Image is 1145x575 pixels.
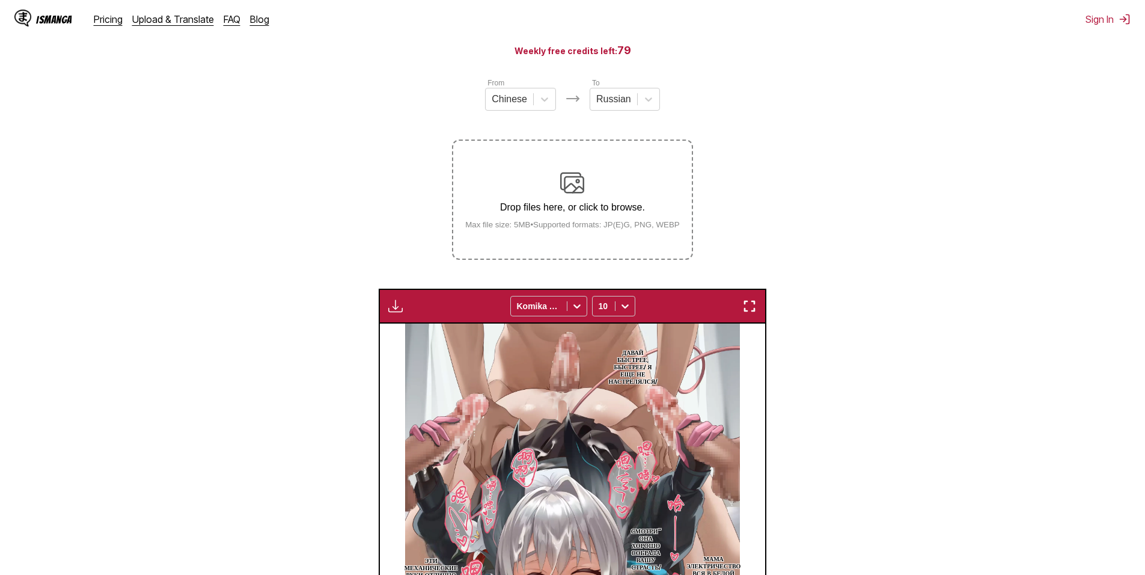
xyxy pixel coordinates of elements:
h3: Weekly free credits left: [29,43,1116,58]
p: Смотри~ Она хорошо собрала вашу страсть! [624,524,667,573]
a: IsManga LogoIsManga [14,10,94,29]
label: From [487,79,504,87]
img: Sign out [1119,13,1131,25]
img: Download translated images [388,299,403,313]
p: Давай быстрее, быстрее! Я еще не настрелялся! [606,346,660,387]
img: Languages icon [566,91,580,106]
p: Drop files here, or click to browse. [456,202,689,213]
span: 79 [617,44,631,57]
a: Blog [250,13,269,25]
a: Upload & Translate [132,13,214,25]
button: Sign In [1085,13,1131,25]
a: FAQ [224,13,240,25]
div: IsManga [36,14,72,25]
img: IsManga Logo [14,10,31,26]
small: Max file size: 5MB • Supported formats: JP(E)G, PNG, WEBP [456,220,689,229]
img: Enter fullscreen [742,299,757,313]
label: To [592,79,600,87]
a: Pricing [94,13,123,25]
